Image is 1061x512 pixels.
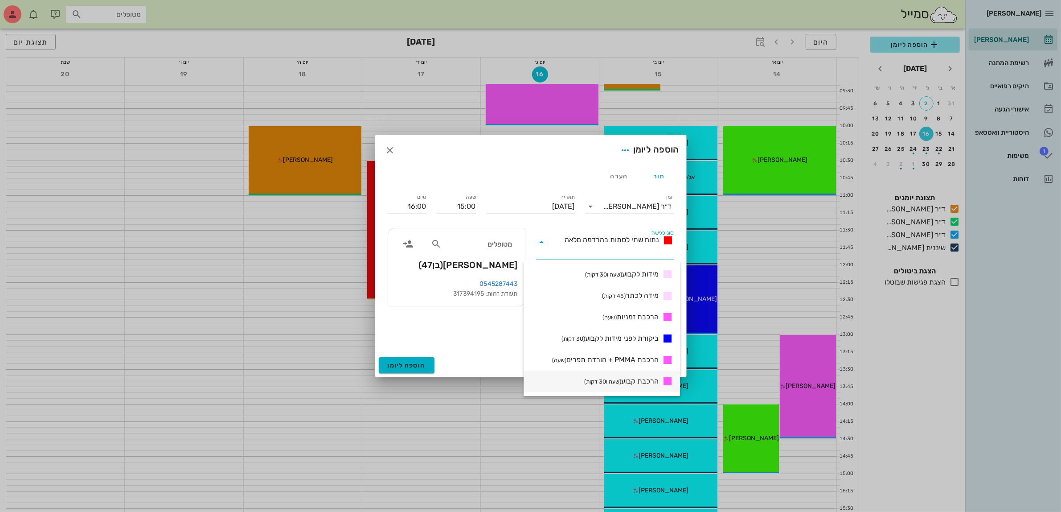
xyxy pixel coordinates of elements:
small: (שעה) [552,357,566,363]
button: הוספה ליומן [379,357,434,373]
span: נתוח שתי לסתות בהרדמה מלאה [565,235,660,244]
small: (שעה ו30 דקות) [584,378,621,385]
div: תור [639,165,679,187]
div: יומןד״ר [PERSON_NAME] [586,199,674,214]
span: מידה לכתר [602,290,659,301]
label: סוג פגישה [651,230,674,236]
label: תאריך [561,194,575,201]
div: הוספה ליומן [617,142,679,158]
span: הרכבת זמניות [602,312,659,322]
label: שעה [466,194,476,201]
div: ד״ר [PERSON_NAME] [604,202,672,211]
label: יומן [666,194,674,201]
small: (45 דקות) [602,293,626,299]
small: (שעה ו30 דקות) [585,271,622,278]
span: (בן ) [418,260,443,270]
label: סיום [417,194,426,201]
span: הוספה ליומן [388,362,426,369]
div: תעודת זהות: 317394195 [395,289,518,299]
span: [PERSON_NAME] [418,258,518,272]
span: ביקורת לפני מידות לקבוע [561,333,659,344]
small: (30 דקות) [561,335,585,342]
a: 0545287443 [480,280,518,288]
small: (שעה) [602,314,617,321]
div: הערה [599,165,639,187]
label: שליחת תורים עתידיים בוואטסאפ [388,342,660,351]
span: מידות לקבוע [585,269,659,280]
span: 47 [422,260,433,270]
span: הרכבת PMMA + הורדת תפרים [552,355,659,365]
span: הרכבת קבוע [584,376,659,387]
